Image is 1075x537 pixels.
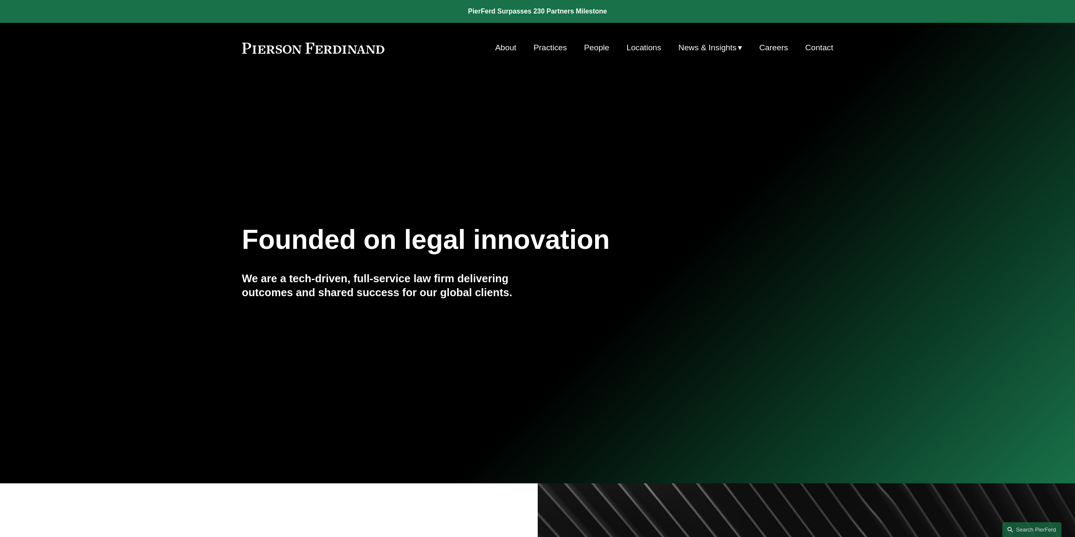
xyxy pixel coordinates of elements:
a: Contact [805,40,833,56]
span: News & Insights [678,41,737,55]
a: Practices [533,40,567,56]
a: Locations [626,40,661,56]
a: Search this site [1002,522,1061,537]
a: Careers [759,40,788,56]
a: About [495,40,516,56]
h4: We are a tech-driven, full-service law firm delivering outcomes and shared success for our global... [242,272,538,299]
a: People [584,40,610,56]
h1: Founded on legal innovation [242,224,735,255]
a: folder dropdown [678,40,742,56]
